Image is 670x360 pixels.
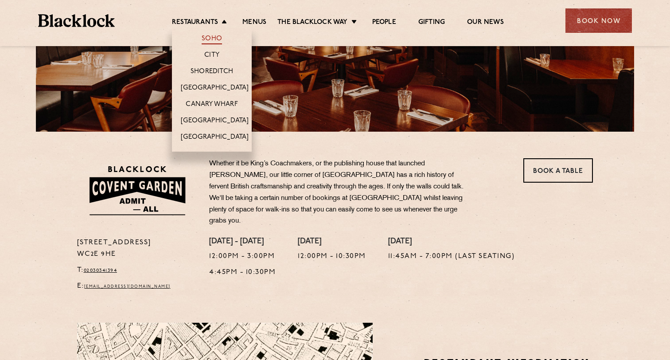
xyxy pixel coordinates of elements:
[209,237,276,247] h4: [DATE] - [DATE]
[181,133,249,143] a: [GEOGRAPHIC_DATA]
[77,265,196,276] p: T:
[277,18,347,28] a: The Blacklock Way
[84,285,171,289] a: [EMAIL_ADDRESS][DOMAIN_NAME]
[565,8,632,33] div: Book Now
[202,35,222,44] a: Soho
[77,237,196,260] p: [STREET_ADDRESS] WC2E 9HE
[204,51,219,61] a: City
[77,281,196,292] p: E:
[242,18,266,28] a: Menus
[388,251,515,262] p: 11:45am - 7:00pm (Last Seating)
[191,67,233,77] a: Shoreditch
[467,18,504,28] a: Our News
[209,158,471,227] p: Whether it be King’s Coachmakers, or the publishing house that launched [PERSON_NAME], our little...
[372,18,396,28] a: People
[38,14,115,27] img: BL_Textured_Logo-footer-cropped.svg
[298,237,366,247] h4: [DATE]
[523,158,593,183] a: Book a Table
[172,18,218,28] a: Restaurants
[181,117,249,126] a: [GEOGRAPHIC_DATA]
[186,100,238,110] a: Canary Wharf
[298,251,366,262] p: 12:00pm - 10:30pm
[84,268,117,273] a: 02030341394
[418,18,445,28] a: Gifting
[209,267,276,278] p: 4:45pm - 10:30pm
[181,84,249,94] a: [GEOGRAPHIC_DATA]
[388,237,515,247] h4: [DATE]
[77,158,196,223] img: BLA_1470_CoventGarden_Website_Solid.svg
[209,251,276,262] p: 12:00pm - 3:00pm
